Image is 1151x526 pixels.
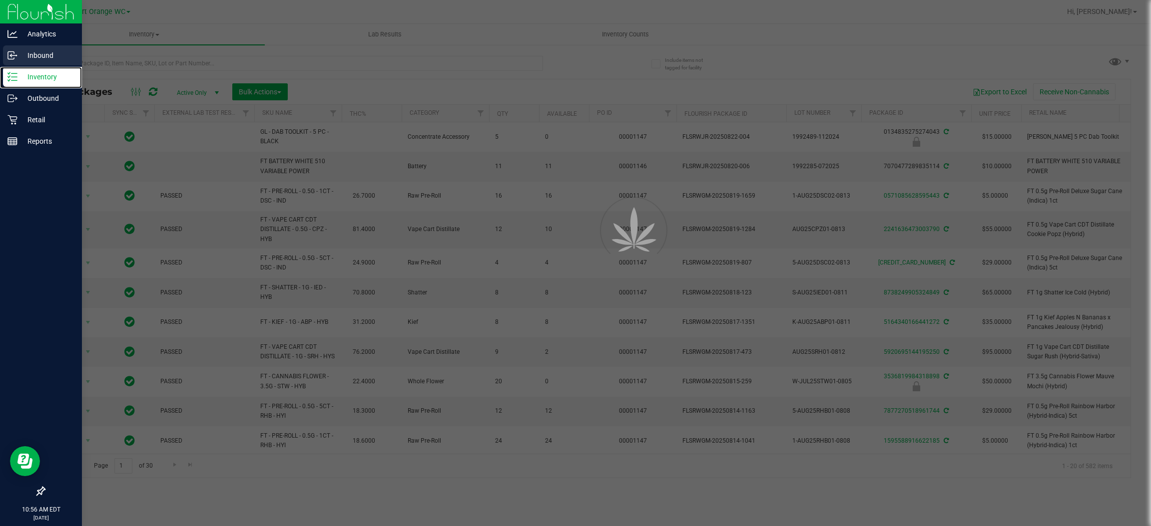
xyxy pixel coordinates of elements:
[17,92,77,104] p: Outbound
[7,29,17,39] inline-svg: Analytics
[17,135,77,147] p: Reports
[7,93,17,103] inline-svg: Outbound
[7,115,17,125] inline-svg: Retail
[17,114,77,126] p: Retail
[17,49,77,61] p: Inbound
[7,72,17,82] inline-svg: Inventory
[4,505,77,514] p: 10:56 AM EDT
[7,136,17,146] inline-svg: Reports
[7,50,17,60] inline-svg: Inbound
[17,71,77,83] p: Inventory
[4,514,77,522] p: [DATE]
[10,446,40,476] iframe: Resource center
[17,28,77,40] p: Analytics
